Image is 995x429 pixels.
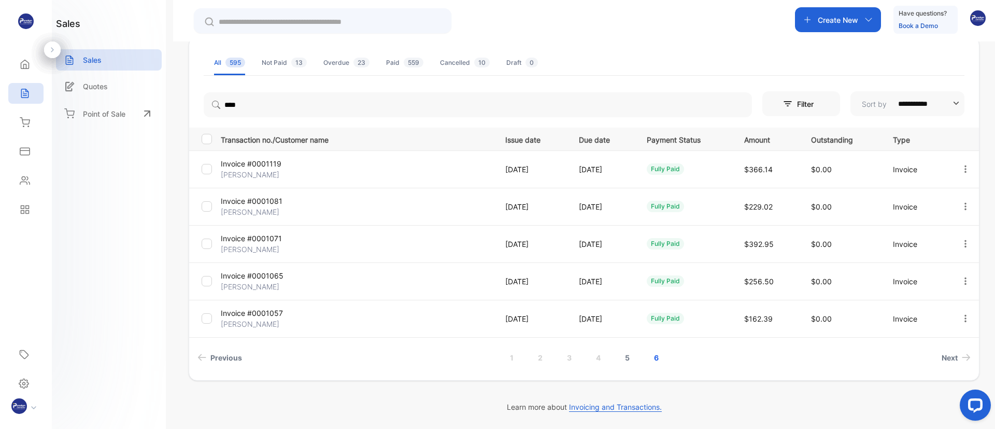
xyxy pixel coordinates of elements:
p: Outstanding [811,132,872,145]
p: Issue date [505,132,557,145]
span: $0.00 [811,314,832,323]
p: Sort by [862,99,887,109]
p: Payment Status [647,132,723,145]
span: 595 [225,58,245,67]
a: Sales [56,49,162,71]
p: Invoice [893,164,939,175]
p: [DATE] [579,239,626,250]
span: 13 [291,58,307,67]
p: [DATE] [505,201,557,212]
p: Type [893,132,939,145]
p: Invoice [893,276,939,287]
a: Quotes [56,76,162,97]
a: Next page [937,348,975,367]
p: Sales [83,54,102,65]
p: Invoice #0001071 [221,233,311,244]
div: Cancelled [440,58,490,67]
div: fully paid [647,275,684,287]
iframe: LiveChat chat widget [951,385,995,429]
p: [PERSON_NAME] [221,319,311,329]
a: Page 5 [613,348,642,367]
p: Learn more about [189,402,979,412]
span: 10 [474,58,490,67]
div: Paid [386,58,423,67]
span: $366.14 [744,165,773,174]
div: fully paid [647,201,684,212]
button: Sort by [850,91,964,116]
a: Point of Sale [56,102,162,125]
p: [DATE] [505,164,557,175]
span: 559 [404,58,423,67]
p: [PERSON_NAME] [221,244,311,255]
div: fully paid [647,313,684,324]
span: $392.95 [744,240,774,248]
span: $162.39 [744,314,773,323]
p: Invoice [893,201,939,212]
img: logo [18,13,34,29]
p: Invoice [893,313,939,324]
p: [PERSON_NAME] [221,206,311,217]
div: All [214,58,245,67]
p: Quotes [83,81,108,92]
p: [DATE] [505,313,557,324]
p: Create New [818,15,858,25]
p: [DATE] [505,276,557,287]
span: Invoicing and Transactions. [569,403,662,412]
p: Point of Sale [83,108,125,119]
p: Have questions? [899,8,947,19]
p: [DATE] [579,276,626,287]
p: Due date [579,132,626,145]
div: Not Paid [262,58,307,67]
div: fully paid [647,163,684,175]
span: $0.00 [811,165,832,174]
ul: Pagination [189,348,979,367]
p: [PERSON_NAME] [221,169,311,180]
p: [DATE] [505,239,557,250]
p: [DATE] [579,164,626,175]
div: fully paid [647,238,684,250]
span: 23 [353,58,369,67]
span: Next [942,352,958,363]
button: avatar [970,7,986,32]
span: 0 [525,58,538,67]
div: Draft [506,58,538,67]
a: Page 1 [497,348,526,367]
p: Invoice #0001081 [221,196,311,206]
p: Transaction no./Customer name [221,132,492,145]
img: avatar [970,10,986,26]
span: $0.00 [811,202,832,211]
p: [DATE] [579,201,626,212]
a: Previous page [193,348,246,367]
button: Create New [795,7,881,32]
div: Overdue [323,58,369,67]
p: Amount [744,132,790,145]
a: Page 2 [525,348,555,367]
a: Page 4 [584,348,613,367]
a: Page 6 is your current page [642,348,671,367]
p: [DATE] [579,313,626,324]
p: [PERSON_NAME] [221,281,311,292]
p: Invoice #0001057 [221,308,311,319]
span: $0.00 [811,277,832,286]
span: Previous [210,352,242,363]
img: profile [11,398,27,414]
span: $0.00 [811,240,832,248]
a: Page 3 [555,348,584,367]
a: Book a Demo [899,22,938,30]
p: Invoice [893,239,939,250]
span: $229.02 [744,202,773,211]
h1: sales [56,17,80,31]
p: Invoice #0001065 [221,270,311,281]
span: $256.50 [744,277,774,286]
p: Invoice #0001119 [221,158,311,169]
